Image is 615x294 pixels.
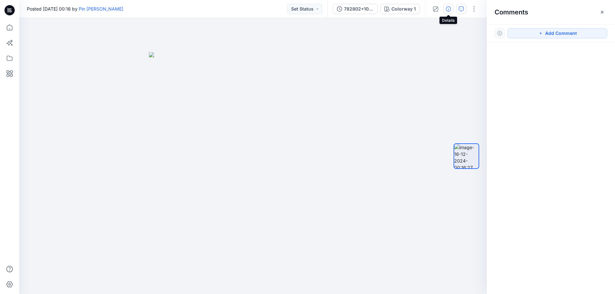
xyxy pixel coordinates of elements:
button: Add Comment [507,28,607,38]
a: Pin [PERSON_NAME] [79,6,123,12]
div: 782802+102548 [344,5,373,12]
button: Colorway 1 [380,4,420,14]
button: Details [443,4,454,14]
img: image-16-12-2024-00:16:27 [454,144,479,168]
div: Colorway 1 [391,5,416,12]
h2: Comments [495,8,528,16]
button: 782802+102548 [333,4,378,14]
span: Posted [DATE] 00:16 by [27,5,123,12]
